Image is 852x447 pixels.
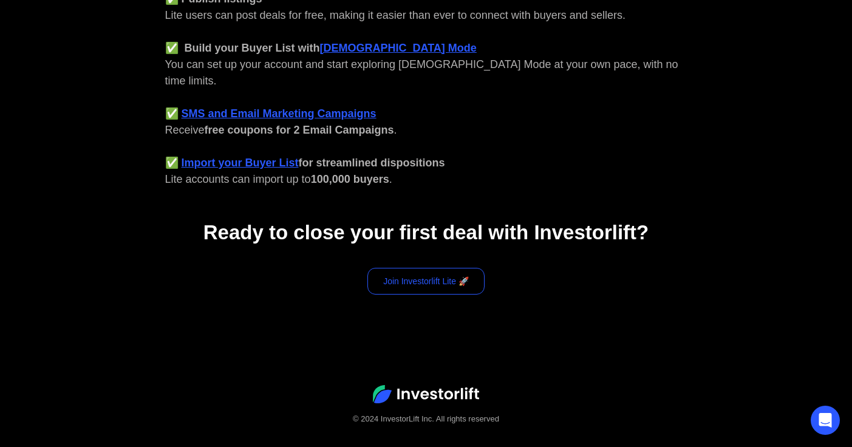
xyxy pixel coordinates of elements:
[367,268,485,295] a: Join Investorlift Lite 🚀
[205,124,394,136] strong: free coupons for 2 Email Campaigns
[165,42,320,54] strong: ✅ Build your Buyer List with
[165,107,179,120] strong: ✅
[165,157,179,169] strong: ✅
[811,406,840,435] div: Open Intercom Messenger
[182,157,299,169] a: Import your Buyer List
[320,42,477,54] a: [DEMOGRAPHIC_DATA] Mode
[299,157,445,169] strong: for streamlined dispositions
[24,413,828,425] div: © 2024 InvestorLift Inc. All rights reserved
[182,107,377,120] a: SMS and Email Marketing Campaigns
[311,173,389,185] strong: 100,000 buyers
[203,221,649,244] strong: Ready to close your first deal with Investorlift?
